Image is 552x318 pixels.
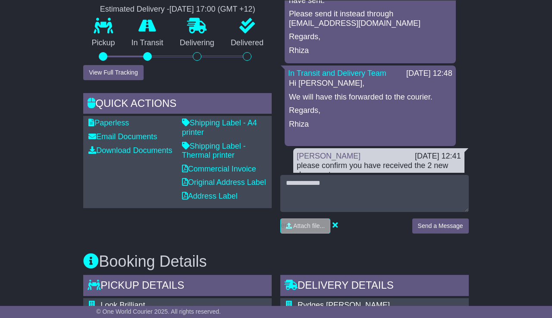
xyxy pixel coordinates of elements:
div: Estimated Delivery - [83,5,272,14]
div: please confirm you have received the 2 new documents [297,161,461,180]
a: Email Documents [88,132,157,141]
a: Address Label [182,192,238,200]
div: [DATE] 17:00 (GMT +12) [169,5,255,14]
h3: Booking Details [83,253,468,270]
p: Please send it instead through [EMAIL_ADDRESS][DOMAIN_NAME] [289,9,452,28]
a: Shipping Label - A4 printer [182,118,257,137]
p: Regards, [289,106,452,115]
div: [DATE] 12:48 [406,69,452,78]
p: In Transit [123,38,171,48]
div: Quick Actions [83,93,272,116]
p: Rhiza [289,120,452,129]
span: Look Brilliant [100,301,145,309]
p: Delivered [223,38,272,48]
a: Paperless [88,118,129,127]
p: Rhiza [289,46,452,56]
div: Delivery Details [280,275,469,298]
button: Send a Message [412,218,469,234]
div: Pickup Details [83,275,272,298]
a: Commercial Invoice [182,165,256,173]
p: Delivering [172,38,223,48]
div: [DATE] 12:41 [415,152,461,161]
a: Download Documents [88,146,172,155]
a: In Transit and Delivery Team [288,69,386,78]
button: View Full Tracking [83,65,143,80]
p: Regards, [289,32,452,42]
a: Original Address Label [182,178,266,187]
span: © One World Courier 2025. All rights reserved. [96,308,221,315]
p: Pickup [83,38,123,48]
a: [PERSON_NAME] [297,152,361,160]
p: We will have this forwarded to the courier. [289,93,452,102]
a: Shipping Label - Thermal printer [182,142,246,160]
p: Hi [PERSON_NAME], [289,79,452,88]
